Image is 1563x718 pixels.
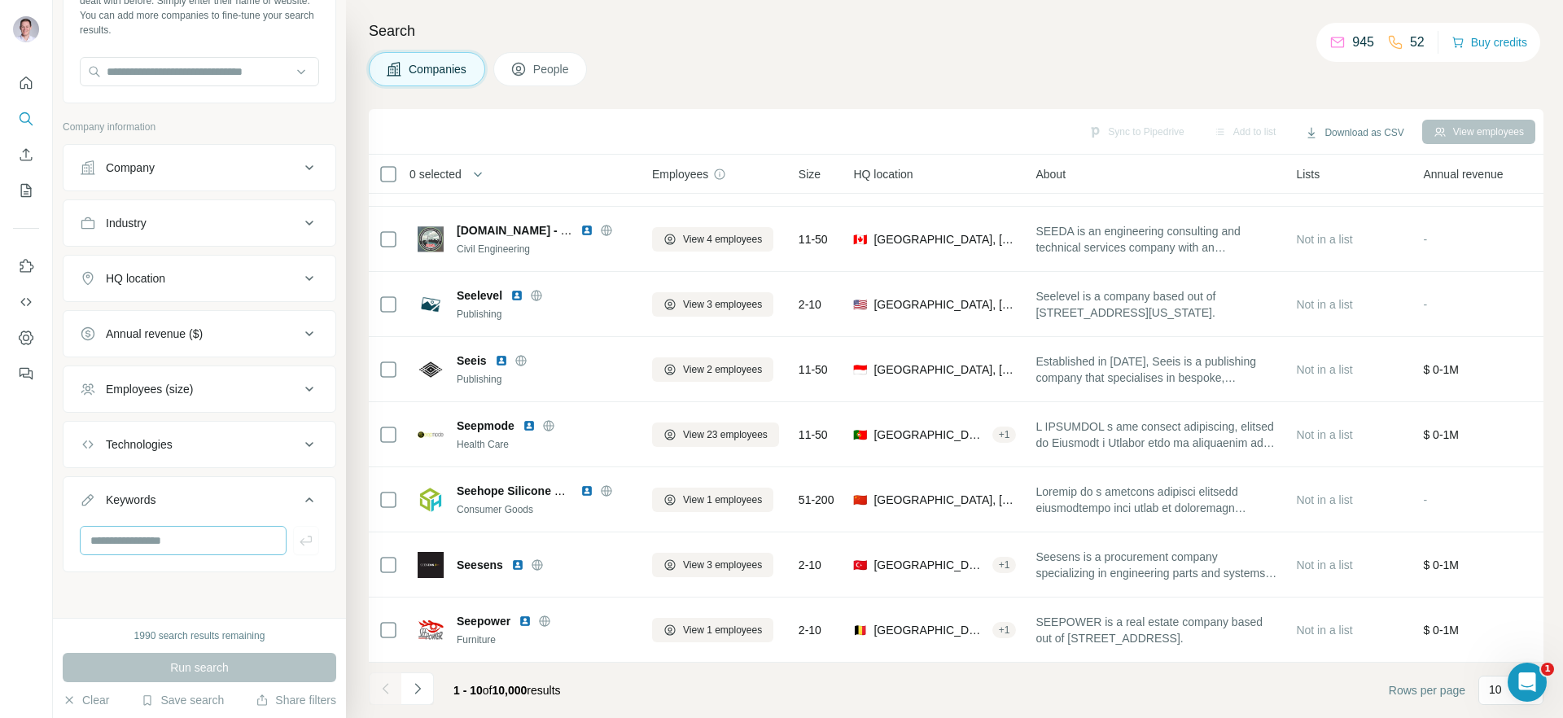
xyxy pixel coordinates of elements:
[256,692,336,708] button: Share filters
[853,361,867,378] span: 🇮🇩
[1508,663,1547,702] iframe: Intercom live chat
[1451,31,1527,54] button: Buy credits
[13,176,39,205] button: My lists
[13,104,39,134] button: Search
[1423,363,1459,376] span: $ 0-1M
[683,427,768,442] span: View 23 employees
[106,492,155,508] div: Keywords
[134,628,265,643] div: 1990 search results remaining
[683,297,762,312] span: View 3 employees
[853,557,867,573] span: 🇹🇷
[1035,484,1276,516] span: Loremip do s ametcons adipisci elitsedd eiusmodtempo inci utlab et doloremagn aliquaen admi-venia...
[483,684,493,697] span: of
[683,362,762,377] span: View 2 employees
[418,226,444,252] img: Logo of seeda.ca - Green EPC Services
[799,622,821,638] span: 2-10
[1423,298,1427,311] span: -
[106,270,165,287] div: HQ location
[1296,493,1352,506] span: Not in a list
[1296,166,1320,182] span: Lists
[1296,624,1352,637] span: Not in a list
[1035,549,1276,581] span: Seesens is a procurement company specializing in engineering parts and systems. We are a team of ...
[799,296,821,313] span: 2-10
[13,16,39,42] img: Avatar
[457,307,633,322] div: Publishing
[652,488,773,512] button: View 1 employees
[1035,353,1276,386] span: Established in [DATE], Seeis is a publishing company that specialises in bespoke, handcrafted alb...
[457,502,633,517] div: Consumer Goods
[519,615,532,628] img: LinkedIn logo
[799,492,834,508] span: 51-200
[533,61,571,77] span: People
[873,231,1016,247] span: [GEOGRAPHIC_DATA], [GEOGRAPHIC_DATA]
[799,166,821,182] span: Size
[457,287,502,304] span: Seelevel
[873,622,985,638] span: [GEOGRAPHIC_DATA], Ittre
[409,61,468,77] span: Companies
[141,692,224,708] button: Save search
[457,557,503,573] span: Seesens
[418,487,444,513] img: Logo of Seehope Silicone Products
[683,558,762,572] span: View 3 employees
[63,120,336,134] p: Company information
[106,436,173,453] div: Technologies
[453,684,483,697] span: 1 - 10
[510,289,523,302] img: LinkedIn logo
[63,148,335,187] button: Company
[992,623,1017,637] div: + 1
[1352,33,1374,52] p: 945
[853,231,867,247] span: 🇨🇦
[63,692,109,708] button: Clear
[853,296,867,313] span: 🇺🇸
[418,291,444,317] img: Logo of Seelevel
[1035,288,1276,321] span: Seelevel is a company based out of [STREET_ADDRESS][US_STATE].
[1423,233,1427,246] span: -
[799,557,821,573] span: 2-10
[853,166,913,182] span: HQ location
[13,68,39,98] button: Quick start
[873,492,1016,508] span: [GEOGRAPHIC_DATA], [GEOGRAPHIC_DATA]
[418,619,444,641] img: Logo of Seepower
[992,558,1017,572] div: + 1
[992,427,1017,442] div: + 1
[457,352,487,369] span: Seeis
[652,618,773,642] button: View 1 employees
[495,354,508,367] img: LinkedIn logo
[853,622,867,638] span: 🇧🇪
[1423,624,1459,637] span: $ 0-1M
[63,370,335,409] button: Employees (size)
[1410,33,1425,52] p: 52
[873,296,1016,313] span: [GEOGRAPHIC_DATA], [US_STATE]
[1296,363,1352,376] span: Not in a list
[1296,298,1352,311] span: Not in a list
[853,492,867,508] span: 🇨🇳
[13,359,39,388] button: Feedback
[873,557,985,573] span: [GEOGRAPHIC_DATA], [GEOGRAPHIC_DATA]
[13,323,39,352] button: Dashboard
[873,427,985,443] span: [GEOGRAPHIC_DATA], [GEOGRAPHIC_DATA]
[106,381,193,397] div: Employees (size)
[418,422,444,448] img: Logo of Seepmode
[418,357,444,383] img: Logo of Seeis
[683,493,762,507] span: View 1 employees
[369,20,1543,42] h4: Search
[63,425,335,464] button: Technologies
[457,437,633,452] div: Health Care
[799,427,828,443] span: 11-50
[409,166,462,182] span: 0 selected
[63,480,335,526] button: Keywords
[63,259,335,298] button: HQ location
[457,224,670,237] span: [DOMAIN_NAME] - Green EPC Services
[1423,558,1459,571] span: $ 0-1M
[453,684,561,697] span: results
[580,224,593,237] img: LinkedIn logo
[853,427,867,443] span: 🇵🇹
[1035,166,1066,182] span: About
[457,633,633,647] div: Furniture
[401,672,434,705] button: Navigate to next page
[1423,428,1459,441] span: $ 0-1M
[523,419,536,432] img: LinkedIn logo
[1035,418,1276,451] span: L IPSUMDOL s ame consect adipiscing, elitsed do Eiusmodt i Utlabor etdo ma aliquaenim adm veniamq...
[652,292,773,317] button: View 3 employees
[63,314,335,353] button: Annual revenue ($)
